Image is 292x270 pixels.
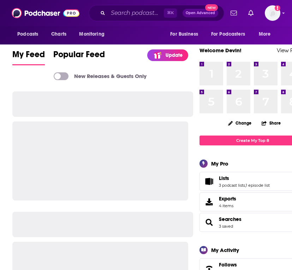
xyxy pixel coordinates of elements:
[79,29,104,39] span: Monitoring
[219,183,245,188] a: 3 podcast lists
[211,29,245,39] span: For Podcasters
[202,176,216,186] a: Lists
[265,5,280,21] span: Logged in as sschroeder
[166,52,183,58] p: Update
[219,203,236,208] span: 4 items
[245,7,256,19] a: Show notifications dropdown
[17,29,38,39] span: Podcasts
[259,29,271,39] span: More
[265,5,280,21] button: Show profile menu
[12,49,45,64] span: My Feed
[54,72,147,80] a: New Releases & Guests Only
[219,262,237,268] span: Follows
[219,262,283,268] a: Follows
[219,196,236,202] span: Exports
[202,197,216,207] span: Exports
[164,8,177,18] span: ⌘ K
[53,49,105,65] a: Popular Feed
[199,47,242,54] a: Welcome Devin!
[219,224,233,229] a: 3 saved
[74,28,113,41] button: open menu
[12,6,79,20] img: Podchaser - Follow, Share and Rate Podcasts
[12,49,45,65] a: My Feed
[51,29,66,39] span: Charts
[183,9,218,17] button: Open AdvancedNew
[219,175,270,181] a: Lists
[246,183,270,188] a: 1 episode list
[261,116,281,130] button: Share
[219,216,242,222] a: Searches
[202,217,216,227] a: Searches
[211,247,239,253] div: My Activity
[170,29,198,39] span: For Business
[165,28,207,41] button: open menu
[207,28,255,41] button: open menu
[12,28,47,41] button: open menu
[205,4,218,11] span: New
[89,5,224,21] div: Search podcasts, credits, & more...
[254,28,280,41] button: open menu
[211,160,228,167] div: My Pro
[219,175,229,181] span: Lists
[265,5,280,21] img: User Profile
[53,49,105,64] span: Popular Feed
[108,7,164,19] input: Search podcasts, credits, & more...
[47,28,71,41] a: Charts
[228,7,240,19] a: Show notifications dropdown
[147,49,188,61] a: Update
[186,11,215,15] span: Open Advanced
[224,119,256,127] button: Change
[275,5,280,11] svg: Add a profile image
